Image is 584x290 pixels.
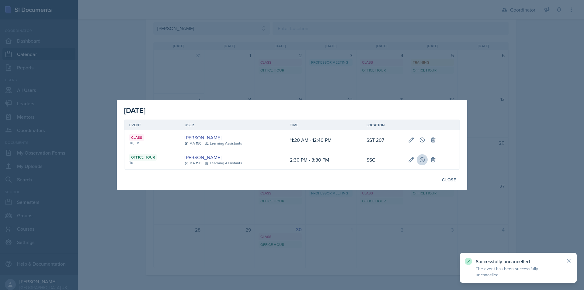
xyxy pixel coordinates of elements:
div: MA 150 [185,141,201,146]
td: 11:20 AM - 12:40 PM [285,130,362,150]
th: Location [362,120,404,130]
td: SSC [362,150,404,169]
div: Tu, Th [129,140,175,146]
th: Event [124,120,180,130]
div: MA 150 [185,160,201,166]
div: Close [442,177,456,182]
div: [DATE] [124,105,460,116]
p: Successfully uncancelled [476,258,561,264]
a: [PERSON_NAME] [185,134,221,141]
div: Learning Assistants [205,141,242,146]
td: SST 207 [362,130,404,150]
button: Close [438,175,460,185]
td: 2:30 PM - 3:30 PM [285,150,362,169]
div: Class [129,134,144,141]
div: Office Hour [129,154,157,161]
div: Learning Assistants [205,160,242,166]
th: User [180,120,285,130]
div: Tu [129,160,175,166]
p: The event has been successfully uncancelled [476,266,561,278]
th: Time [285,120,362,130]
a: [PERSON_NAME] [185,154,221,161]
